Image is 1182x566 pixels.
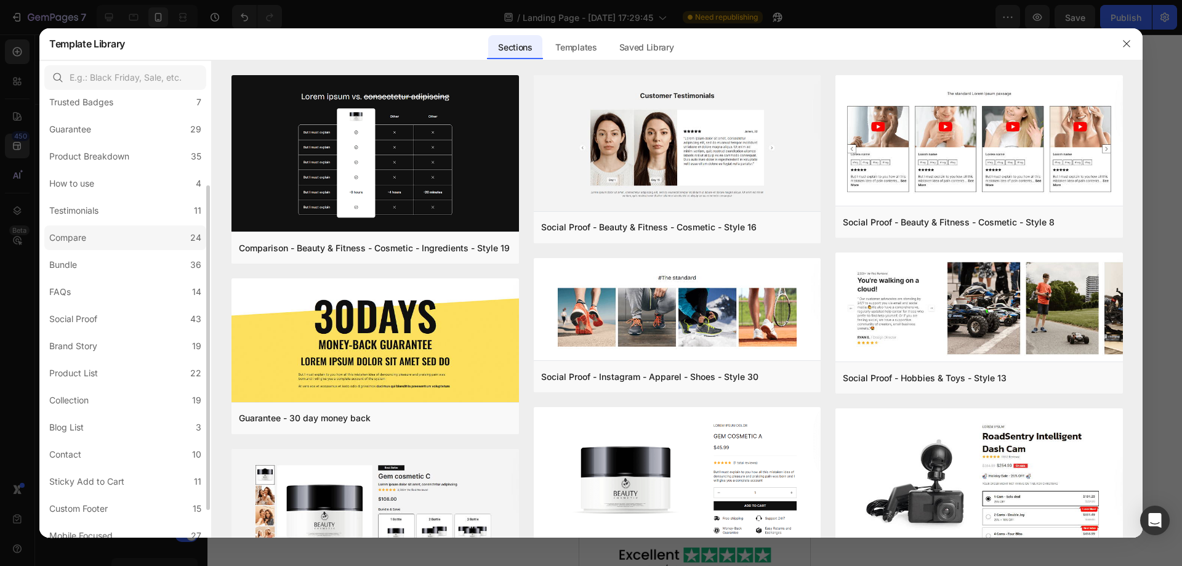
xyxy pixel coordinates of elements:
[191,528,201,543] div: 27
[49,28,125,60] h2: Template Library
[196,176,201,191] div: 4
[22,19,173,51] strong: More chemicals than a footy player’s locker:
[190,257,201,272] div: 36
[22,232,162,264] strong: No spontaneity (and hurts dignity):
[49,339,97,354] div: Brand Story
[194,203,201,218] div: 11
[192,447,201,462] div: 10
[239,241,510,256] div: Comparison - Beauty & Fitness - Cosmetic - Ingredients - Style 19
[49,447,81,462] div: Contact
[49,122,91,137] div: Guarantee
[843,215,1055,230] div: Social Proof - Beauty & Fitness - Cosmetic - Style 8
[609,35,684,60] div: Saved Library
[49,95,113,110] div: Trusted Badges
[191,149,201,164] div: 35
[49,528,113,543] div: Mobile Focused
[14,417,217,457] p: These Guys Got More Than Results
[193,501,201,516] div: 15
[22,161,123,175] strong: Prescription hoops:
[534,75,821,214] img: sp16.png
[231,278,519,405] img: g30.png
[843,371,1007,386] div: Social Proof - Hobbies & Toys - Style 13
[545,35,606,60] div: Templates
[49,230,86,245] div: Compare
[196,420,201,435] div: 3
[49,420,84,435] div: Blog List
[49,203,98,218] div: Testimonials
[190,366,201,381] div: 22
[22,18,209,320] p: artificial stimulants, fillers and mystery blends that [PERSON_NAME] then crash you. narrow, on-t...
[49,393,89,408] div: Collection
[194,474,201,489] div: 11
[192,285,201,299] div: 14
[190,230,201,245] div: 24
[231,75,519,234] img: c19.png
[541,370,758,384] div: Social Proof - Instagram - Apparel - Shoes - Style 30
[49,176,94,191] div: How to use
[190,312,201,326] div: 43
[488,35,542,60] div: Sections
[49,257,77,272] div: Bundle
[49,366,98,381] div: Product List
[49,474,124,489] div: Sticky Add to Cart
[239,411,371,426] div: Guarantee - 30 day money back
[49,312,97,326] div: Social Proof
[541,220,757,235] div: Social Proof - Beauty & Fitness - Cosmetic - Style 16
[1140,506,1170,535] div: Open Intercom Messenger
[192,339,201,354] div: 19
[835,75,1123,208] img: sp8.png
[49,285,71,299] div: FAQs
[22,90,100,104] strong: Short-term fix:
[44,65,206,90] input: E.g.: Black Friday, Sale, etc.
[49,149,129,164] div: Product Breakdown
[49,501,108,516] div: Custom Footer
[196,95,201,110] div: 7
[190,122,201,137] div: 29
[192,393,201,408] div: 19
[835,253,1123,364] img: sp13.png
[534,258,821,363] img: sp30.png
